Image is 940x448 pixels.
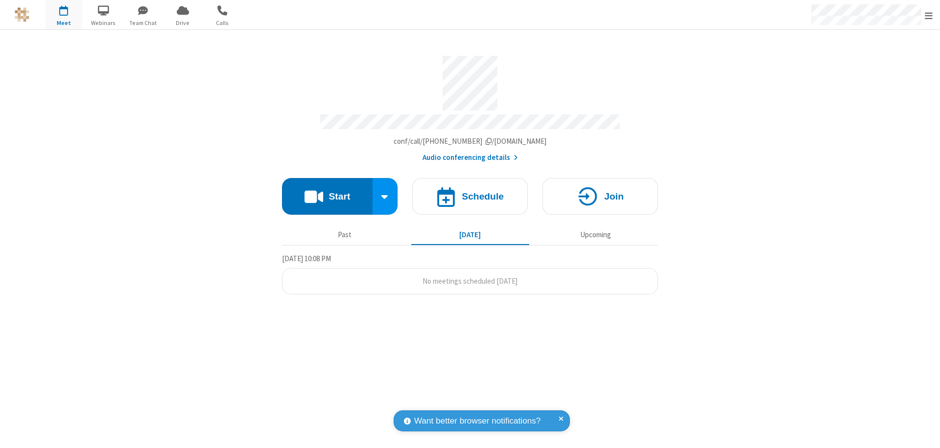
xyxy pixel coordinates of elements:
[286,225,404,244] button: Past
[373,178,398,215] div: Start conference options
[423,152,518,163] button: Audio conferencing details
[537,225,655,244] button: Upcoming
[604,192,624,201] h4: Join
[394,136,547,147] button: Copy my meeting room linkCopy my meeting room link
[411,225,529,244] button: [DATE]
[542,178,658,215] button: Join
[423,276,517,286] span: No meetings scheduled [DATE]
[414,415,540,427] span: Want better browser notifications?
[204,19,241,27] span: Calls
[125,19,162,27] span: Team Chat
[15,7,29,22] img: QA Selenium DO NOT DELETE OR CHANGE
[462,192,504,201] h4: Schedule
[282,178,373,215] button: Start
[329,192,350,201] h4: Start
[85,19,122,27] span: Webinars
[412,178,528,215] button: Schedule
[282,253,658,295] section: Today's Meetings
[394,136,547,146] span: Copy my meeting room link
[164,19,201,27] span: Drive
[282,254,331,263] span: [DATE] 10:08 PM
[282,48,658,163] section: Account details
[46,19,82,27] span: Meet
